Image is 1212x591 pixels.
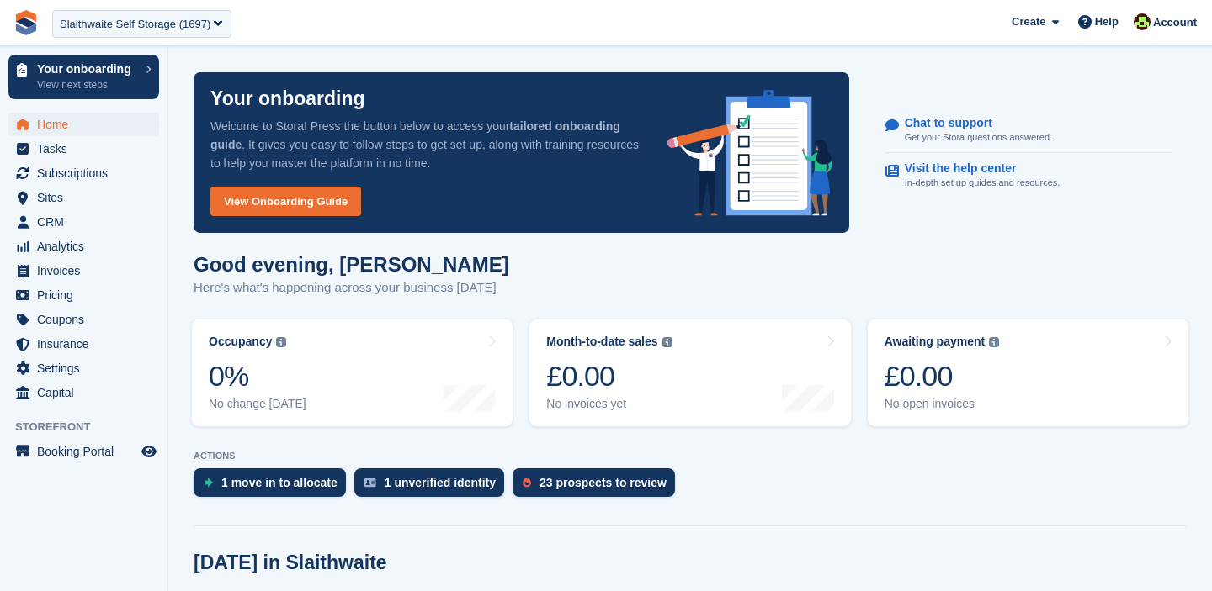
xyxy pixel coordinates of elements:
img: stora-icon-8386f47178a22dfd0bd8f6a31ec36ba5ce8667c1dd55bd0f319d3a0aa187defe.svg [13,10,39,35]
img: move_ins_to_allocate_icon-fdf77a2bb77ea45bf5b3d319d69a93e2d87916cf1d5bf7949dd705db3b84f3ca.svg [204,478,213,488]
div: No open invoices [885,397,1000,411]
p: Get your Stora questions answered. [905,130,1052,145]
img: verify_identity-adf6edd0f0f0b5bbfe63781bf79b02c33cf7c696d77639b501bdc392416b5a36.svg [364,478,376,488]
div: 23 prospects to review [540,476,667,489]
p: In-depth set up guides and resources. [905,176,1060,190]
div: £0.00 [546,359,672,393]
span: Settings [37,356,138,380]
a: Your onboarding View next steps [8,55,159,99]
span: Subscriptions [37,161,138,185]
span: CRM [37,210,138,234]
img: onboarding-info-6c161a55d2c0e0a8cae90662b2fe09162a5109e8cc188191df67fb4f79e88e88.svg [667,90,832,216]
span: Create [1012,13,1045,30]
a: Chat to support Get your Stora questions answered. [885,108,1171,154]
a: menu [8,259,159,282]
p: Your onboarding [37,63,137,75]
a: Preview store [139,441,159,462]
a: menu [8,381,159,404]
img: prospect-51fa495bee0391a8d652442698ab0144808aea92771e9ea1ae160a38d050c398.svg [523,478,531,488]
a: menu [8,440,159,463]
h2: [DATE] in Slaithwaite [194,551,387,574]
a: Visit the help center In-depth set up guides and resources. [885,153,1171,198]
div: 0% [209,359,306,393]
span: Storefront [15,419,167,435]
span: Account [1153,14,1197,31]
div: Occupancy [209,335,272,349]
span: Pricing [37,283,138,307]
a: Awaiting payment £0.00 No open invoices [868,319,1188,426]
p: Your onboarding [210,89,365,108]
a: menu [8,186,159,209]
div: 1 move in to allocate [221,476,338,489]
div: No invoices yet [546,397,672,411]
p: Here's what's happening across your business [DATE] [194,278,509,298]
a: 23 prospects to review [513,468,683,505]
a: menu [8,235,159,258]
a: menu [8,332,159,356]
span: Analytics [37,235,138,258]
h1: Good evening, [PERSON_NAME] [194,253,509,276]
div: No change [DATE] [209,397,306,411]
p: Welcome to Stora! Press the button below to access your . It gives you easy to follow steps to ge... [210,117,641,172]
a: menu [8,283,159,307]
a: Month-to-date sales £0.00 No invoices yet [529,319,850,426]
span: Home [37,113,138,136]
div: 1 unverified identity [385,476,496,489]
div: £0.00 [885,359,1000,393]
span: Invoices [37,259,138,282]
span: Coupons [37,308,138,331]
a: menu [8,161,159,185]
span: Insurance [37,332,138,356]
a: Occupancy 0% No change [DATE] [192,319,513,426]
p: Chat to support [905,116,1039,130]
img: icon-info-grey-7440780725fd019a000dd9b08b2336e03edf1995a4989e88bcd33f0948082b44.svg [989,337,999,347]
a: 1 unverified identity [354,468,513,505]
span: Capital [37,381,138,404]
a: 1 move in to allocate [194,468,354,505]
img: Catherine Coffey [1134,13,1151,30]
a: menu [8,113,159,136]
div: Awaiting payment [885,335,986,349]
a: menu [8,137,159,161]
span: Sites [37,186,138,209]
div: Slaithwaite Self Storage (1697) [60,16,210,33]
img: icon-info-grey-7440780725fd019a000dd9b08b2336e03edf1995a4989e88bcd33f0948082b44.svg [662,337,672,347]
img: icon-info-grey-7440780725fd019a000dd9b08b2336e03edf1995a4989e88bcd33f0948082b44.svg [276,337,286,347]
a: View Onboarding Guide [210,187,361,216]
span: Booking Portal [37,440,138,463]
a: menu [8,210,159,234]
div: Month-to-date sales [546,335,657,349]
p: Visit the help center [905,161,1047,176]
span: Help [1095,13,1119,30]
a: menu [8,308,159,331]
a: menu [8,356,159,380]
p: View next steps [37,77,137,92]
span: Tasks [37,137,138,161]
p: ACTIONS [194,451,1187,462]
